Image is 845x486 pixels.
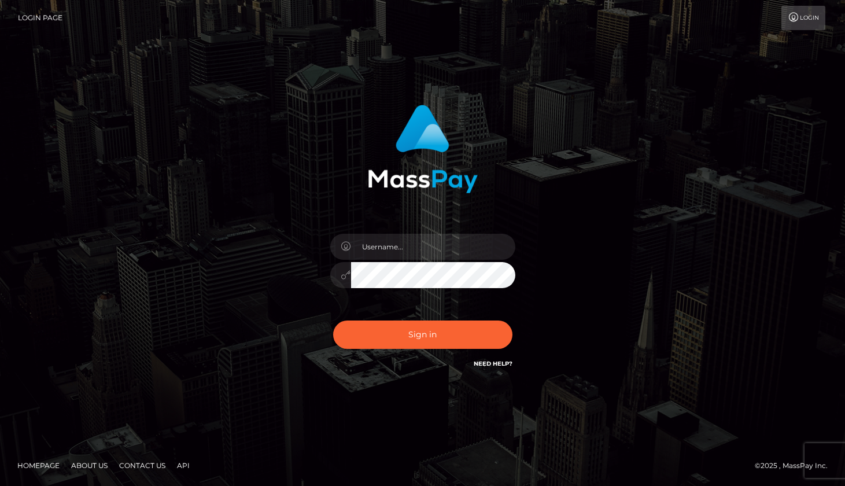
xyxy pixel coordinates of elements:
a: About Us [67,456,112,474]
a: Need Help? [474,360,512,367]
input: Username... [351,234,515,260]
a: Homepage [13,456,64,474]
a: Login Page [18,6,62,30]
img: MassPay Login [368,105,478,193]
div: © 2025 , MassPay Inc. [755,459,836,472]
a: Contact Us [115,456,170,474]
a: API [172,456,194,474]
a: Login [781,6,825,30]
button: Sign in [333,321,512,349]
